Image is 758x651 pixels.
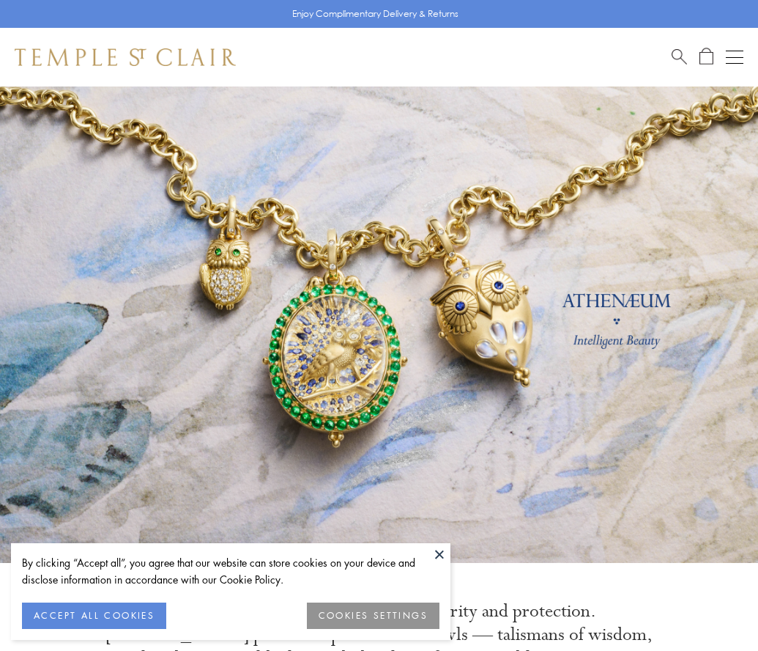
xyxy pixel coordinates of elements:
[672,48,687,66] a: Search
[22,554,439,588] div: By clicking “Accept all”, you agree that our website can store cookies on your device and disclos...
[22,603,166,629] button: ACCEPT ALL COOKIES
[292,7,458,21] p: Enjoy Complimentary Delivery & Returns
[726,48,743,66] button: Open navigation
[15,48,236,66] img: Temple St. Clair
[699,48,713,66] a: Open Shopping Bag
[307,603,439,629] button: COOKIES SETTINGS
